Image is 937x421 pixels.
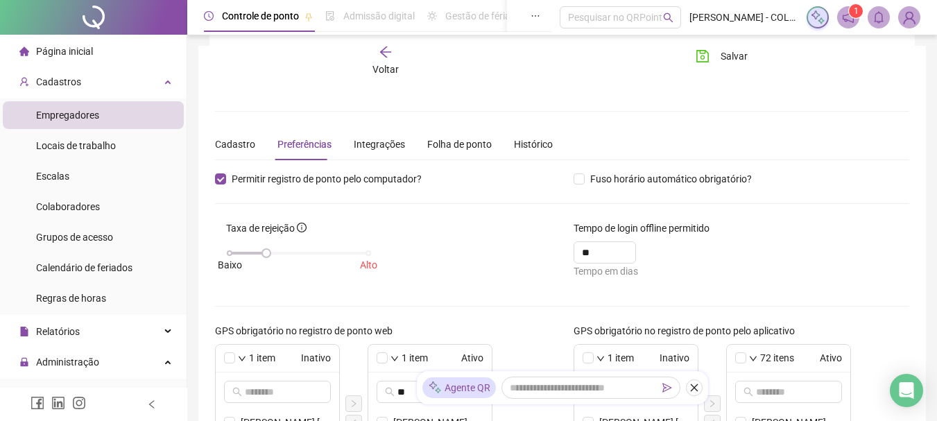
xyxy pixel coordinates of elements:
div: Histórico [514,137,553,152]
img: 58712 [899,7,920,28]
div: Folha de ponto [427,137,492,152]
span: Calendário de feriados [36,262,132,273]
span: search [385,387,395,397]
span: Página inicial [36,46,93,57]
span: ellipsis [531,11,540,21]
div: Open Intercom Messenger [890,374,923,407]
span: save [696,49,710,63]
span: down [749,354,757,363]
label: GPS obrigatório no registro de ponto pelo aplicativo [574,323,804,338]
span: search [663,12,673,23]
span: Regras de horas [36,293,106,304]
img: sparkle-icon.fc2bf0ac1784a2077858766a79e2daf3.svg [428,381,442,395]
div: Taxa de rejeição [226,221,307,236]
span: instagram [72,396,86,410]
span: left [147,399,157,409]
span: Inativo [278,350,331,366]
span: facebook [31,396,44,410]
img: sparkle-icon.fc2bf0ac1784a2077858766a79e2daf3.svg [810,10,825,25]
span: Locais de trabalho [36,140,116,151]
span: Controle de ponto [222,10,299,22]
sup: 1 [849,4,863,18]
span: search [743,387,753,397]
span: Colaboradores [36,201,100,212]
span: Gestão de férias [445,10,515,22]
span: Administração [36,356,99,368]
span: send [662,383,672,393]
span: down [390,354,399,363]
div: Integrações [354,137,405,152]
span: Inativo [637,350,689,366]
span: search [232,387,242,397]
span: Escalas [36,171,69,182]
span: down [238,354,246,363]
span: Voltar [372,64,399,75]
span: Ativo [797,350,842,366]
span: Preferências [277,139,332,150]
span: Fuso horário automático obrigatório? [585,171,757,187]
span: user-add [19,77,29,87]
span: 1 item [249,350,275,366]
span: file-done [325,11,335,21]
span: Alto [360,257,377,273]
button: Salvar [685,45,758,67]
span: 1 item [608,350,634,366]
span: arrow-left [379,45,393,59]
span: Grupos de acesso [36,232,113,243]
span: [PERSON_NAME] - COLÉGIO ÁGAPE DOM BILINGUE [689,10,798,25]
span: lock [19,357,29,367]
span: linkedin [51,396,65,410]
span: close [689,383,699,393]
span: clock-circle [204,11,214,21]
span: Permitir registro de ponto pelo computador? [226,171,427,187]
span: Relatórios [36,326,80,337]
span: info-circle [297,223,307,232]
span: Baixo [218,257,242,273]
span: Salvar [721,49,748,64]
span: 1 item [402,350,428,366]
span: Cadastros [36,76,81,87]
span: 72 itens [760,350,794,366]
label: GPS obrigatório no registro de ponto web [215,323,402,338]
div: Cadastro [215,137,255,152]
span: bell [872,11,885,24]
span: file [19,327,29,336]
span: notification [842,11,854,24]
span: pushpin [304,12,313,21]
label: Tempo de login offline permitido [574,221,719,236]
span: sun [427,11,437,21]
div: Tempo em dias [574,264,910,279]
div: Agente QR [422,377,496,398]
span: Ativo [431,350,483,366]
span: down [596,354,605,363]
span: 1 [854,6,859,16]
span: Empregadores [36,110,99,121]
span: home [19,46,29,56]
span: Admissão digital [343,10,415,22]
